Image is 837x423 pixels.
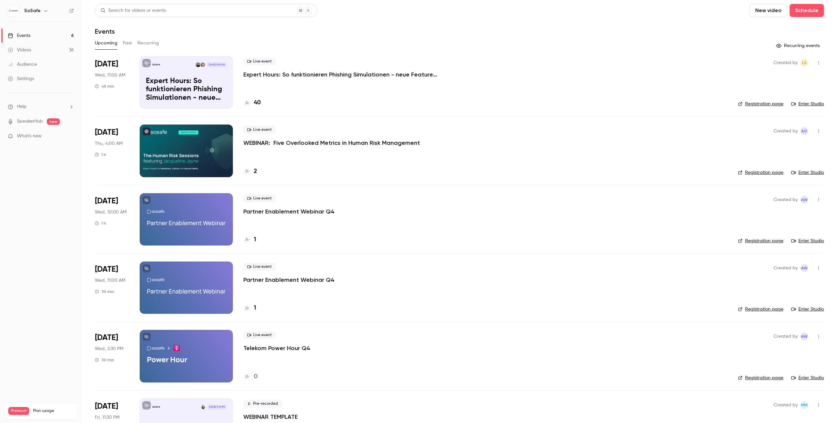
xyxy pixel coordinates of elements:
[791,238,824,244] a: Enter Studio
[738,306,783,313] a: Registration page
[8,61,37,68] div: Audience
[8,6,19,16] img: SoSafe
[95,262,129,314] div: Nov 12 Wed, 11:00 AM (Europe/Berlin)
[123,38,132,48] button: Past
[66,133,74,139] iframe: Noticeable Trigger
[8,47,31,53] div: Videos
[750,4,787,17] button: New video
[95,140,123,147] span: Thu, 4:00 AM
[8,103,74,110] li: help-dropdown-opener
[243,167,257,176] a: 2
[95,72,125,78] span: Wed, 11:00 AM
[201,62,205,67] img: Luise Schulz
[801,401,808,409] span: MM
[17,118,43,125] a: SpeakerHub
[774,401,798,409] span: Created by
[801,332,808,340] span: AW
[243,58,276,65] span: Live event
[800,264,808,272] span: Alexandra Wasilewski
[95,152,106,157] div: 1 h
[95,357,114,363] div: 30 min
[95,289,114,294] div: 30 min
[95,59,118,69] span: [DATE]
[95,27,115,35] h1: Events
[243,372,257,381] a: 0
[8,407,29,415] span: Premium
[791,306,824,313] a: Enter Studio
[800,332,808,340] span: Alexandra Wasilewski
[774,264,798,272] span: Created by
[243,126,276,134] span: Live event
[95,277,125,284] span: Wed, 11:00 AM
[243,413,298,421] a: WEBINAR TEMPLATE
[800,196,808,204] span: Alexandra Wasilewski
[243,344,310,352] a: Telekom Power Hour Q4
[243,331,276,339] span: Live event
[800,59,808,67] span: Luise Schulz
[17,103,26,110] span: Help
[8,32,30,39] div: Events
[773,41,824,51] button: Recurring events
[152,405,160,409] p: SoSafe
[243,235,256,244] a: 1
[254,235,256,244] h4: 1
[243,98,261,107] a: 40
[774,127,798,135] span: Created by
[801,127,807,135] span: AO
[95,193,129,245] div: Nov 12 Wed, 10:00 AM (Europe/Berlin)
[100,7,166,14] div: Search for videos or events
[774,59,798,67] span: Created by
[243,400,282,408] span: Pre-recorded
[243,139,420,147] a: WEBINAR: Five Overlooked Metrics in Human Risk Management
[95,56,129,109] div: Sep 10 Wed, 11:00 AM (Europe/Berlin)
[243,304,256,313] a: 1
[137,38,159,48] button: Recurring
[243,276,335,284] a: Partner Enablement Webinar Q4
[243,208,335,215] a: Partner Enablement Webinar Q4
[95,346,123,352] span: Wed, 2:30 PM
[791,169,824,176] a: Enter Studio
[95,125,129,177] div: Sep 25 Thu, 12:00 PM (Australia/Sydney)
[95,209,127,215] span: Wed, 10:00 AM
[801,264,808,272] span: AW
[95,414,119,421] span: Fri, 11:30 PM
[800,401,808,409] span: Max Mertznich
[254,98,261,107] h4: 40
[207,405,226,409] span: [DATE] 11:30 PM
[738,169,783,176] a: Registration page
[95,221,106,226] div: 1 h
[95,264,118,275] span: [DATE]
[146,77,227,102] p: Expert Hours: So funktionieren Phishing Simulationen - neue Features, Tipps & Tricks
[774,196,798,204] span: Created by
[800,127,808,135] span: Alba Oni
[243,263,276,271] span: Live event
[140,56,233,109] a: Expert Hours: So funktionieren Phishing Simulationen - neue Features, Tipps & TricksSoSafeLuise S...
[95,38,117,48] button: Upcoming
[95,84,114,89] div: 45 min
[152,63,160,66] p: SoSafe
[33,408,74,414] span: Plan usage
[95,332,118,343] span: [DATE]
[774,332,798,340] span: Created by
[254,372,257,381] h4: 0
[738,238,783,244] a: Registration page
[95,330,129,382] div: Nov 12 Wed, 2:30 PM (Europe/Berlin)
[95,196,118,206] span: [DATE]
[254,304,256,313] h4: 1
[791,101,824,107] a: Enter Studio
[207,62,226,67] span: [DATE] 11:00 AM
[738,101,783,107] a: Registration page
[254,167,257,176] h4: 2
[243,71,440,78] a: Expert Hours: So funktionieren Phishing Simulationen - neue Features, Tipps & Tricks
[791,375,824,381] a: Enter Studio
[47,118,60,125] span: new
[201,405,205,409] img: Jacqueline Jayne
[196,62,200,67] img: Adriana Hanika
[24,8,41,14] h6: SoSafe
